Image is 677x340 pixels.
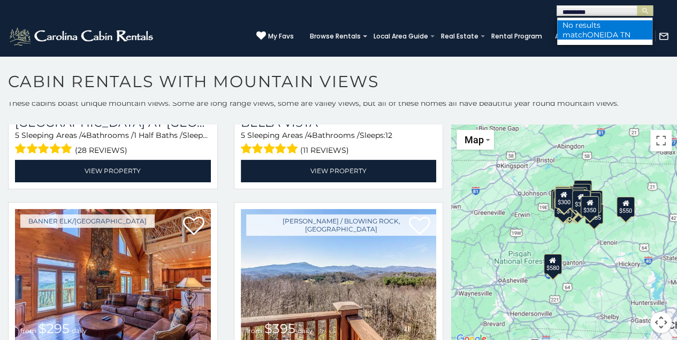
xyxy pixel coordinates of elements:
[584,190,603,211] div: $930
[486,29,547,44] a: Rental Program
[307,130,312,140] span: 4
[581,196,599,217] div: $350
[557,20,652,40] li: No results match
[15,130,19,140] span: 5
[268,32,294,41] span: My Favs
[617,197,635,217] div: $550
[8,26,156,47] img: White-1-2.png
[75,143,127,157] span: (28 reviews)
[556,188,574,208] div: $270
[241,130,245,140] span: 5
[457,130,494,150] button: Change map style
[587,30,630,40] span: ONEIDA TN
[368,29,433,44] a: Local Area Guide
[72,327,87,335] span: daily
[583,192,601,213] div: $220
[464,134,483,145] span: Map
[574,180,592,200] div: $525
[650,312,672,333] button: Map camera controls
[264,321,295,336] span: $395
[20,214,155,228] a: Banner Elk/[GEOGRAPHIC_DATA]
[305,29,366,44] a: Browse Rentals
[551,189,569,210] div: $295
[241,160,437,182] a: View Property
[15,209,211,340] a: Sunset View Lodge from $295 daily
[550,29,581,44] a: About
[81,130,86,140] span: 4
[569,187,588,207] div: $245
[658,31,669,42] img: mail-regular-white.png
[567,189,585,209] div: $410
[572,190,590,211] div: $395
[385,130,392,140] span: 12
[134,130,182,140] span: 1 Half Baths /
[241,130,437,157] div: Sleeping Areas / Bathrooms / Sleeps:
[573,184,591,204] div: $255
[300,143,349,157] span: (11 reviews)
[256,31,294,42] a: My Favs
[208,130,215,140] span: 12
[39,321,70,336] span: $295
[650,130,672,151] button: Toggle fullscreen view
[15,130,211,157] div: Sleeping Areas / Bathrooms / Sleeps:
[555,188,573,208] div: $300
[246,327,262,335] span: from
[552,190,570,211] div: $230
[241,209,437,340] a: Stone Ridge Lodge from $395 daily
[555,186,573,206] div: $325
[555,187,573,207] div: $325
[298,327,313,335] span: daily
[554,197,572,218] div: $355
[436,29,484,44] a: Real Estate
[20,327,36,335] span: from
[183,215,204,238] a: Add to favorites
[246,214,437,236] a: [PERSON_NAME] / Blowing Rock, [GEOGRAPHIC_DATA]
[544,254,562,274] div: $580
[241,209,437,340] img: Stone Ridge Lodge
[15,160,211,182] a: View Property
[15,209,211,340] img: Sunset View Lodge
